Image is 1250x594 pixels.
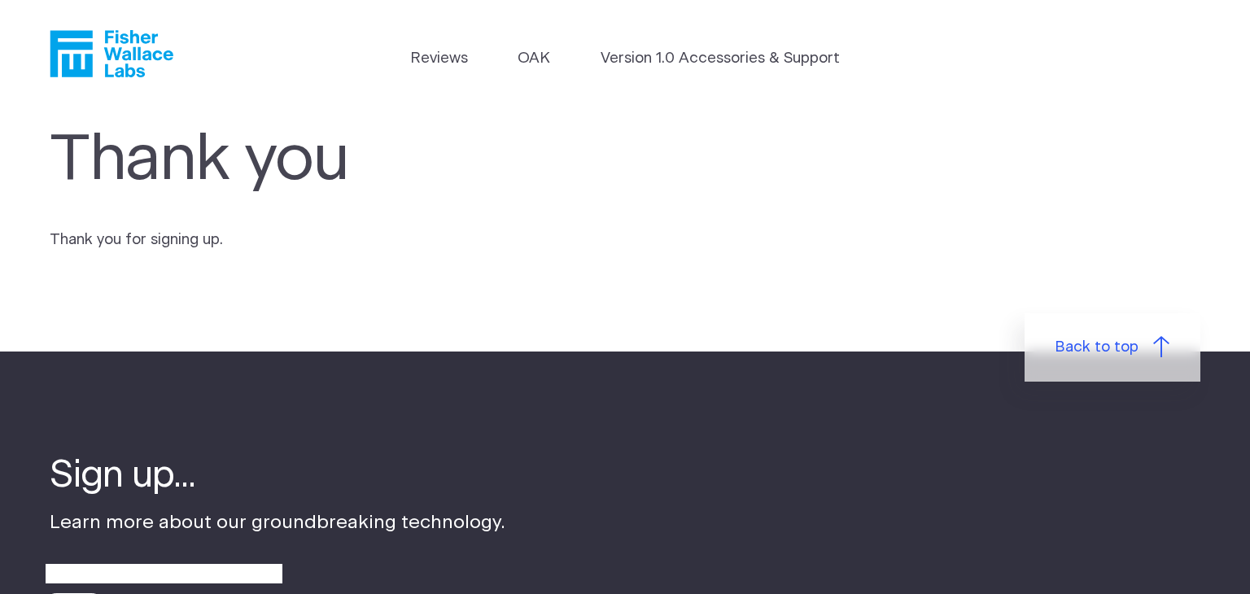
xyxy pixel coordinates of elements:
a: Fisher Wallace [50,30,173,77]
a: Reviews [410,47,468,70]
span: Back to top [1055,336,1139,359]
a: Back to top [1025,313,1200,382]
h4: Sign up... [50,451,505,501]
a: Version 1.0 Accessories & Support [601,47,840,70]
h1: Thank you [50,123,727,198]
a: OAK [518,47,550,70]
span: Thank you for signing up. [50,232,223,247]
